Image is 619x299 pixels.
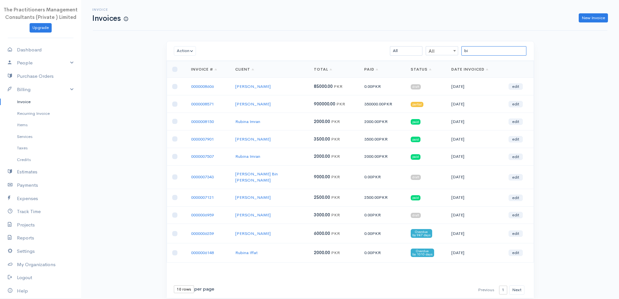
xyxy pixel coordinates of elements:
[314,212,330,218] span: 3000.00
[379,119,388,124] span: PKR
[359,148,406,165] td: 2000.00
[446,224,503,243] td: [DATE]
[461,46,526,56] input: Search
[191,136,214,142] a: 0000007901
[124,16,128,22] span: How to create your first Invoice?
[331,136,340,142] span: PKR
[509,212,523,218] a: edit
[235,250,258,255] a: Rubina Iffat
[314,101,335,107] span: 900000.00
[191,250,214,255] a: 0000006148
[191,231,214,236] a: 0000006259
[92,8,128,11] h6: Invoice
[446,243,503,262] td: [DATE]
[331,212,340,218] span: PKR
[446,130,503,148] td: [DATE]
[411,119,420,124] span: paid
[411,213,421,218] span: draft
[446,206,503,224] td: [DATE]
[191,212,214,218] a: 0000006959
[451,67,488,72] a: Date Invoiced
[92,14,128,22] h1: Invoices
[509,136,523,143] a: edit
[359,189,406,206] td: 2500.00
[446,95,503,113] td: [DATE]
[174,46,196,56] button: Action
[174,285,214,293] div: per page
[411,137,420,142] span: paid
[426,46,458,55] span: All
[372,231,381,236] span: PKR
[411,102,423,107] span: partial
[359,224,406,243] td: 0.00
[426,47,458,56] span: All
[4,7,78,20] span: The Practitioners Management Consultants (Private ) Limited
[331,154,340,159] span: PKR
[359,95,406,113] td: 350000.00
[30,23,52,33] a: Upgrade
[411,154,420,159] span: paid
[411,84,421,89] span: draft
[446,165,503,189] td: [DATE]
[359,243,406,262] td: 0.00
[359,206,406,224] td: 0.00
[411,67,432,72] a: Status
[334,84,342,89] span: PKR
[411,195,420,200] span: paid
[359,130,406,148] td: 3500.00
[191,84,214,89] a: 0000008606
[579,13,608,23] a: New Invoice
[235,195,271,200] a: [PERSON_NAME]
[336,101,345,107] span: PKR
[314,250,330,255] span: 2000.00
[379,154,388,159] span: PKR
[359,113,406,130] td: 2000.00
[235,101,271,107] a: [PERSON_NAME]
[191,67,217,72] a: Invoice #
[383,101,392,107] span: PKR
[364,67,378,72] a: Paid
[235,212,271,218] a: [PERSON_NAME]
[191,195,214,200] a: 0000007121
[509,118,523,125] a: edit
[191,174,214,180] a: 0000007343
[331,174,340,180] span: PKR
[235,136,271,142] a: [PERSON_NAME]
[191,101,214,107] a: 0000008571
[359,78,406,95] td: 0.00
[509,285,524,295] button: Next
[314,195,330,200] span: 2500.00
[411,175,421,180] span: draft
[372,174,381,180] span: PKR
[235,84,271,89] a: [PERSON_NAME]
[446,113,503,130] td: [DATE]
[191,119,214,124] a: 0000008150
[235,231,271,236] a: [PERSON_NAME]
[331,119,340,124] span: PKR
[314,231,330,236] span: 6000.00
[379,195,388,200] span: PKR
[379,136,388,142] span: PKR
[509,101,523,107] a: edit
[446,189,503,206] td: [DATE]
[235,119,260,124] a: Rubina Imran
[235,171,278,183] a: [PERSON_NAME] Bin [PERSON_NAME]
[372,250,381,255] span: PKR
[331,231,340,236] span: PKR
[372,84,381,89] span: PKR
[509,83,523,90] a: edit
[509,174,523,181] a: edit
[314,154,330,159] span: 2000.00
[446,78,503,95] td: [DATE]
[314,136,330,142] span: 3500.00
[314,84,333,89] span: 85000.00
[331,195,340,200] span: PKR
[372,212,381,218] span: PKR
[509,195,523,201] a: edit
[411,229,432,238] span: Overdue by 947 days
[411,249,434,257] span: Overdue by 1010 days
[314,119,330,124] span: 2000.00
[191,154,214,159] a: 0000007507
[235,67,254,72] a: Client
[359,165,406,189] td: 0.00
